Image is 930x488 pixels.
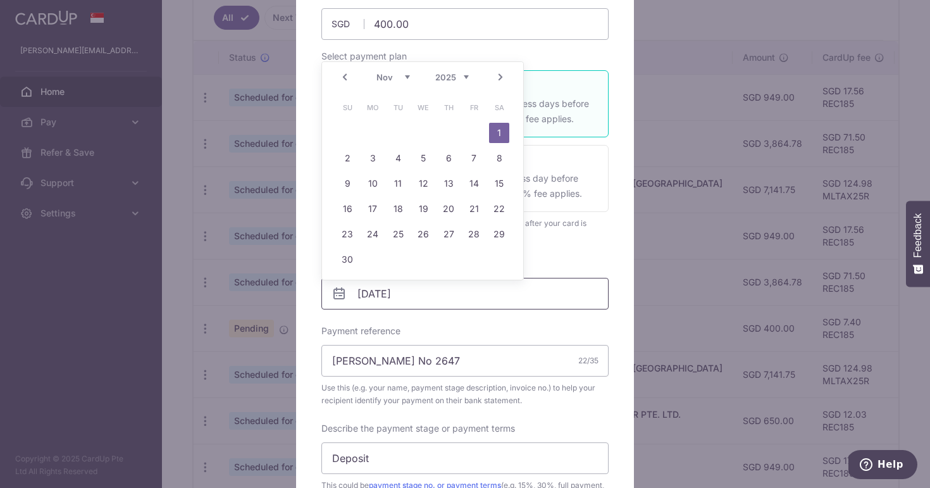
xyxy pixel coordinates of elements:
input: 0.00 [321,8,609,40]
label: Select payment plan [321,50,407,63]
span: SGD [332,18,364,30]
div: 22/35 [578,354,598,367]
a: 21 [464,199,484,219]
a: 14 [464,173,484,194]
span: Saturday [489,97,509,118]
a: 27 [438,224,459,244]
a: Prev [337,70,352,85]
a: 9 [337,173,357,194]
a: 13 [438,173,459,194]
span: Feedback [912,213,924,258]
a: 6 [438,148,459,168]
button: Feedback - Show survey [906,201,930,287]
a: 29 [489,224,509,244]
a: 12 [413,173,433,194]
a: 16 [337,199,357,219]
a: 4 [388,148,408,168]
a: 24 [363,224,383,244]
a: 5 [413,148,433,168]
a: 28 [464,224,484,244]
label: Payment reference [321,325,400,337]
span: Sunday [337,97,357,118]
a: 15 [489,173,509,194]
span: Monday [363,97,383,118]
a: 18 [388,199,408,219]
span: Friday [464,97,484,118]
span: Thursday [438,97,459,118]
a: 11 [388,173,408,194]
a: 26 [413,224,433,244]
input: DD / MM / YYYY [321,278,609,310]
label: Describe the payment stage or payment terms [321,422,515,435]
iframe: Opens a widget where you can find more information [848,450,917,482]
span: Tuesday [388,97,408,118]
a: 8 [489,148,509,168]
a: 10 [363,173,383,194]
a: 23 [337,224,357,244]
a: 19 [413,199,433,219]
a: 7 [464,148,484,168]
a: 30 [337,249,357,270]
a: 2 [337,148,357,168]
a: 1 [489,123,509,143]
a: 17 [363,199,383,219]
a: 3 [363,148,383,168]
span: Use this (e.g. your name, payment stage description, invoice no.) to help your recipient identify... [321,382,609,407]
span: Wednesday [413,97,433,118]
a: 20 [438,199,459,219]
a: 25 [388,224,408,244]
a: 22 [489,199,509,219]
a: Next [493,70,508,85]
